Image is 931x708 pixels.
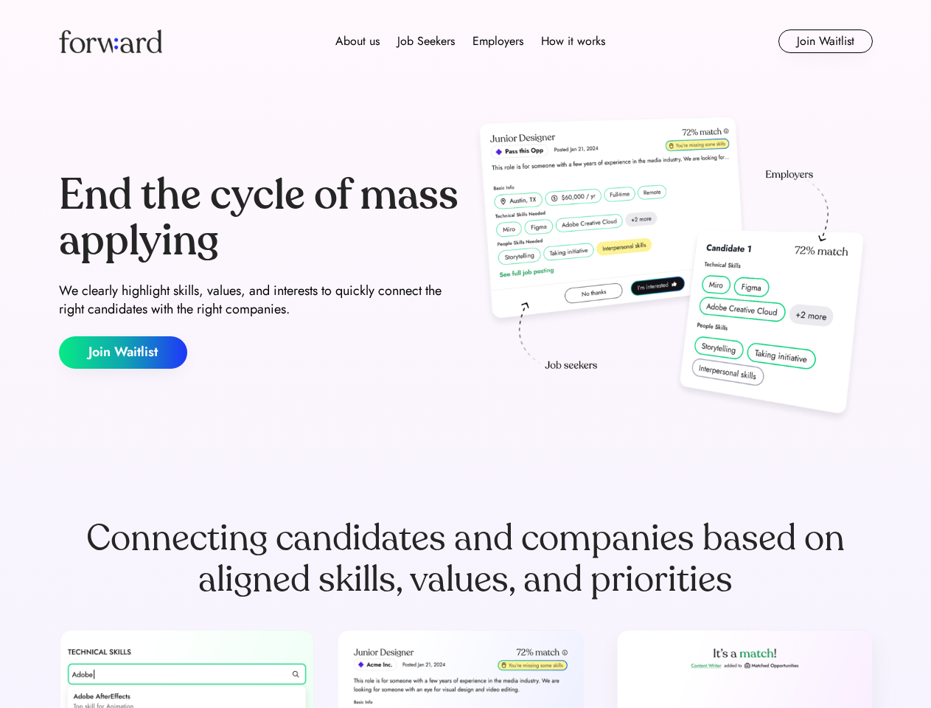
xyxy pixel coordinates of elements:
div: Employers [473,32,523,50]
button: Join Waitlist [778,29,873,53]
img: hero-image.png [472,112,873,429]
div: About us [335,32,380,50]
div: Connecting candidates and companies based on aligned skills, values, and priorities [59,518,873,600]
button: Join Waitlist [59,336,187,369]
div: How it works [541,32,605,50]
div: We clearly highlight skills, values, and interests to quickly connect the right candidates with t... [59,282,460,319]
div: Job Seekers [397,32,455,50]
img: Forward logo [59,29,162,53]
div: End the cycle of mass applying [59,173,460,263]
